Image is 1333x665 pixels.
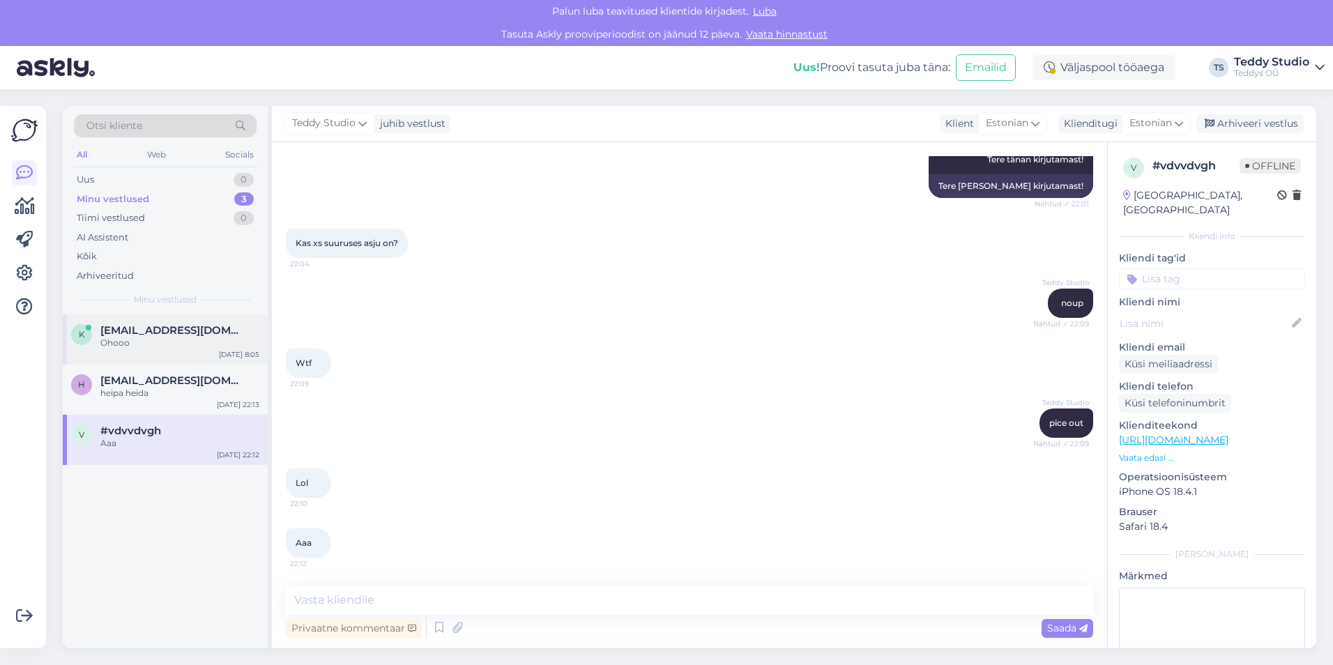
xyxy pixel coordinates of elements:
[1119,251,1305,266] p: Kliendi tag'id
[1047,622,1088,634] span: Saada
[296,477,308,488] span: Lol
[1119,452,1305,464] p: Vaata edasi ...
[290,379,342,389] span: 22:09
[1129,116,1172,131] span: Estonian
[77,269,134,283] div: Arhiveeritud
[1058,116,1118,131] div: Klienditugi
[1119,355,1218,374] div: Küsi meiliaadressi
[217,399,259,410] div: [DATE] 22:13
[1234,56,1325,79] a: Teddy StudioTeddys OÜ
[77,211,145,225] div: Tiimi vestlused
[1119,505,1305,519] p: Brauser
[100,437,259,450] div: Aaa
[78,379,85,390] span: h
[1196,114,1304,133] div: Arhiveeri vestlus
[1119,434,1228,446] a: [URL][DOMAIN_NAME]
[296,537,312,548] span: Aaa
[1049,418,1083,428] span: pice out
[292,116,356,131] span: Teddy Studio
[1037,397,1089,408] span: Teddy Studio
[79,429,84,440] span: v
[793,61,820,74] b: Uus!
[1037,277,1089,288] span: Teddy Studio
[286,619,422,638] div: Privaatne kommentaar
[1119,418,1305,433] p: Klienditeekond
[234,211,254,225] div: 0
[11,117,38,144] img: Askly Logo
[1240,158,1301,174] span: Offline
[940,116,974,131] div: Klient
[290,498,342,509] span: 22:10
[100,425,161,437] span: #vdvvdvgh
[1234,68,1309,79] div: Teddys OÜ
[296,238,398,248] span: Kas xs suuruses asju on?
[1035,199,1089,209] span: Nähtud ✓ 22:01
[1209,58,1228,77] div: TS
[929,174,1093,198] div: Tere [PERSON_NAME] kirjutamast!
[1119,569,1305,583] p: Märkmed
[1119,394,1231,413] div: Küsi telefoninumbrit
[1119,268,1305,289] input: Lisa tag
[793,59,950,76] div: Proovi tasuta juba täna:
[1033,55,1175,80] div: Väljaspool tööaega
[956,54,1016,81] button: Emailid
[986,116,1028,131] span: Estonian
[1119,379,1305,394] p: Kliendi telefon
[1119,470,1305,484] p: Operatsioonisüsteem
[1234,56,1309,68] div: Teddy Studio
[1119,295,1305,309] p: Kliendi nimi
[77,192,149,206] div: Minu vestlused
[144,146,169,164] div: Web
[742,28,832,40] a: Vaata hinnastust
[749,5,781,17] span: Luba
[1061,298,1083,308] span: noup
[219,349,259,360] div: [DATE] 8:05
[1119,548,1305,560] div: [PERSON_NAME]
[1119,340,1305,355] p: Kliendi email
[234,173,254,187] div: 0
[290,558,342,569] span: 22:12
[234,192,254,206] div: 3
[74,146,90,164] div: All
[100,337,259,349] div: Ohooo
[77,231,128,245] div: AI Assistent
[222,146,257,164] div: Socials
[1123,188,1277,217] div: [GEOGRAPHIC_DATA], [GEOGRAPHIC_DATA]
[374,116,445,131] div: juhib vestlust
[77,250,97,263] div: Kõik
[296,358,312,368] span: Wtf
[1033,319,1089,329] span: Nähtud ✓ 22:09
[86,119,142,133] span: Otsi kliente
[1033,438,1089,449] span: Nähtud ✓ 22:09
[100,387,259,399] div: heipa heida
[100,324,245,337] span: keio.veensalu@gmail.com
[987,154,1083,165] span: Tere tänan kirjutamast!
[290,259,342,269] span: 22:04
[1120,316,1289,331] input: Lisa nimi
[79,329,85,339] span: k
[100,374,245,387] span: helena.k.veensalu@gmail.com
[134,293,197,306] span: Minu vestlused
[1131,162,1136,173] span: v
[1152,158,1240,174] div: # vdvvdvgh
[1119,484,1305,499] p: iPhone OS 18.4.1
[1119,230,1305,243] div: Kliendi info
[217,450,259,460] div: [DATE] 22:12
[1119,519,1305,534] p: Safari 18.4
[77,173,94,187] div: Uus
